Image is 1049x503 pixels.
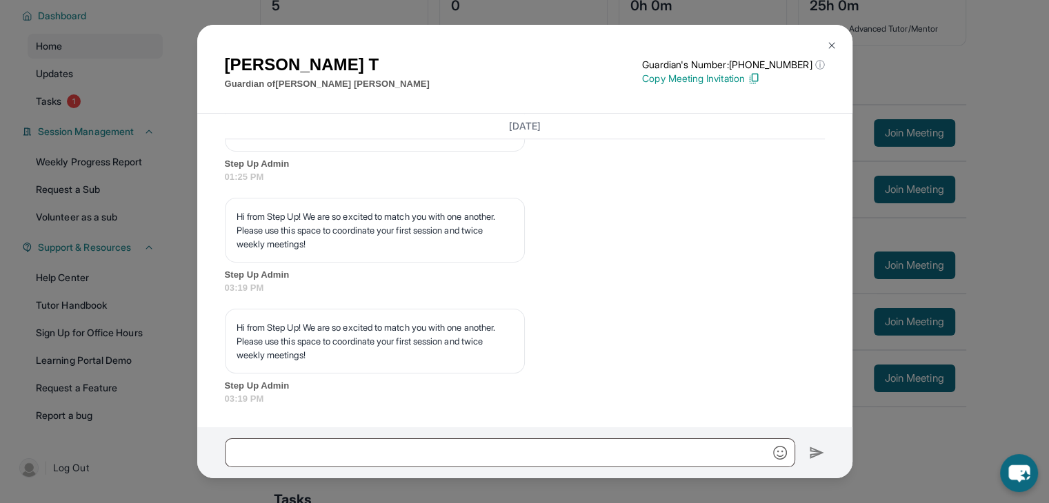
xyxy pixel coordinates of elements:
[225,281,825,295] span: 03:19 PM
[642,58,824,72] p: Guardian's Number: [PHONE_NUMBER]
[773,446,787,460] img: Emoji
[225,157,825,171] span: Step Up Admin
[826,40,837,51] img: Close Icon
[237,320,513,362] p: Hi from Step Up! We are so excited to match you with one another. Please use this space to coordi...
[642,72,824,85] p: Copy Meeting Invitation
[225,268,825,282] span: Step Up Admin
[225,392,825,406] span: 03:19 PM
[815,58,824,72] span: ⓘ
[225,119,825,133] h3: [DATE]
[225,77,430,91] p: Guardian of [PERSON_NAME] [PERSON_NAME]
[225,52,430,77] h1: [PERSON_NAME] T
[237,209,513,251] p: Hi from Step Up! We are so excited to match you with one another. Please use this space to coordi...
[809,444,825,461] img: Send icon
[1000,454,1038,492] button: chat-button
[225,379,825,393] span: Step Up Admin
[225,170,825,184] span: 01:25 PM
[748,72,760,85] img: Copy Icon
